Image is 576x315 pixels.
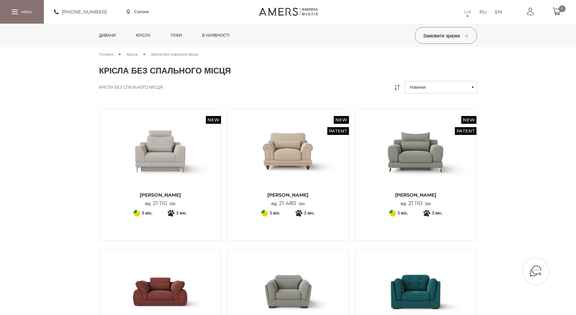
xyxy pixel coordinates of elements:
a: EN [495,8,502,16]
img: Крісло ГОЛДІ [232,114,344,188]
span: 3 міс. [397,209,408,217]
a: Салони [127,9,149,15]
a: [PHONE_NUMBER] [54,8,107,16]
img: Крісло ОСТІН [105,114,216,188]
span: New [461,116,476,124]
a: Головна [99,51,113,57]
a: Дивани [94,24,121,47]
span: [PERSON_NAME] [232,192,344,198]
p: від грн [145,200,175,207]
span: 3 міс. [176,209,187,217]
span: [PERSON_NAME] [105,192,216,198]
button: Новинки [405,81,477,93]
span: 3 міс. [270,209,280,217]
span: Головна [99,52,113,57]
span: Крісла [127,52,138,57]
p: від грн [401,200,431,207]
span: [PERSON_NAME] [360,192,472,198]
a: в наявності [197,24,235,47]
span: New [206,116,221,124]
img: Крісло ВІККІ [360,114,472,188]
button: Замовити зразки [415,27,477,44]
a: New Крісло ОСТІН [PERSON_NAME] від21 110грн [105,114,216,207]
a: Крісла [131,24,155,47]
a: UA [464,8,471,16]
a: New Patent Крісло ГОЛДІ [PERSON_NAME] від21 480грн [232,114,344,207]
h1: Крісла без спального місця [99,66,477,76]
span: Patent [455,127,476,135]
span: Patent [327,127,349,135]
p: від грн [271,200,305,207]
span: 21 110 [150,200,169,206]
span: 3 міс. [142,209,153,217]
span: 0 [559,5,566,12]
a: Крісла [127,51,138,57]
span: 3 міс. [432,209,443,217]
span: 21 480 [277,200,299,206]
span: 21 110 [406,200,425,206]
span: New [334,116,349,124]
a: Пуфи [166,24,187,47]
span: 3 міс. [304,209,315,217]
a: New Patent Крісло ВІККІ [PERSON_NAME] від21 110грн [360,114,472,207]
a: RU [479,8,487,16]
span: Замовити зразки [423,33,468,39]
